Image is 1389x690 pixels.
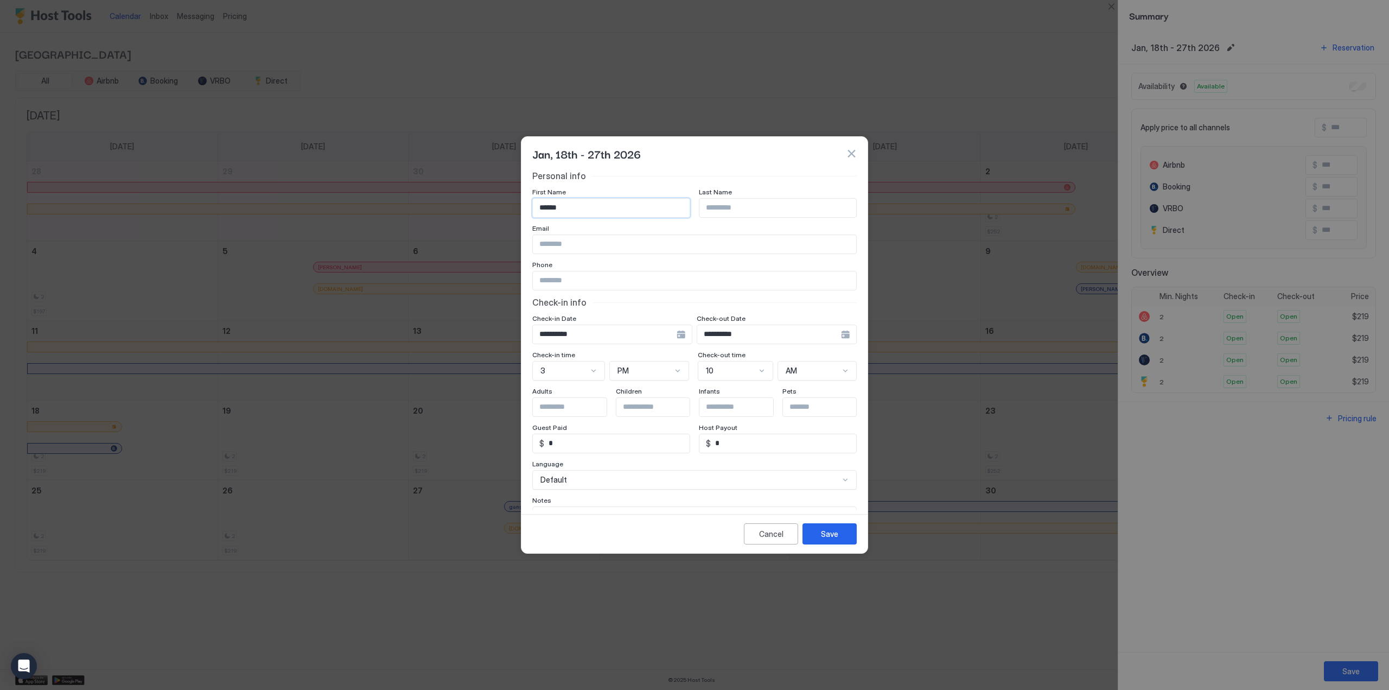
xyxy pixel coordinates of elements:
[532,170,586,181] span: Personal info
[539,439,544,448] span: $
[11,653,37,679] div: Open Intercom Messenger
[532,297,587,308] span: Check-in info
[532,145,641,162] span: Jan, 18th - 27th 2026
[698,351,746,359] span: Check-out time
[699,199,856,217] input: Input Field
[532,314,576,322] span: Check-in Date
[532,496,551,504] span: Notes
[744,523,798,545] button: Cancel
[532,423,567,432] span: Guest Paid
[699,398,788,416] input: Input Field
[540,475,567,485] span: Default
[532,460,563,468] span: Language
[617,366,629,376] span: PM
[533,235,856,254] input: Input Field
[782,387,797,395] span: Pets
[532,261,552,269] span: Phone
[706,439,711,448] span: $
[533,507,856,560] textarea: Input Field
[532,188,566,196] span: First Name
[544,434,690,453] input: Input Field
[821,528,838,540] div: Save
[802,523,857,545] button: Save
[699,387,720,395] span: Infants
[540,366,545,376] span: 3
[533,398,622,416] input: Input Field
[711,434,856,453] input: Input Field
[533,325,677,344] input: Input Field
[759,528,783,540] div: Cancel
[616,398,705,416] input: Input Field
[699,423,737,432] span: Host Payout
[786,366,797,376] span: AM
[533,271,856,290] input: Input Field
[532,387,552,395] span: Adults
[532,224,549,232] span: Email
[699,188,732,196] span: Last Name
[697,314,746,322] span: Check-out Date
[533,199,690,217] input: Input Field
[706,366,713,376] span: 10
[616,387,642,395] span: Children
[532,351,575,359] span: Check-in time
[697,325,841,344] input: Input Field
[783,398,872,416] input: Input Field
